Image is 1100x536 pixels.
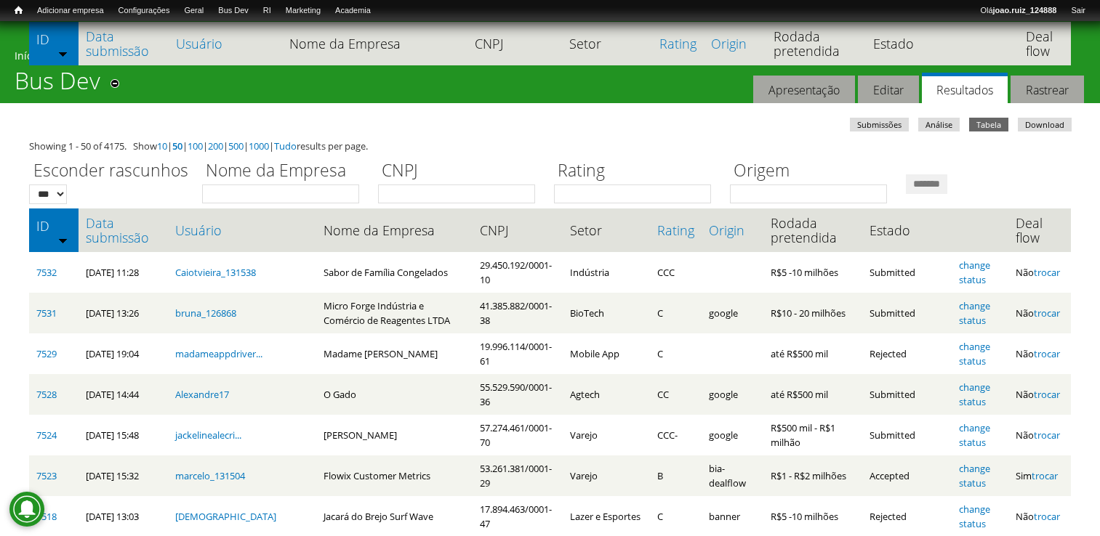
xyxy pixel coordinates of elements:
td: R$10 - 20 milhões [763,293,862,333]
td: google [702,374,763,415]
td: Não [1008,374,1071,415]
a: 7531 [36,306,57,320]
img: ordem crescente [58,49,68,58]
a: 7524 [36,429,57,442]
a: change status [959,259,990,286]
a: trocar [1034,510,1060,523]
td: 19.996.114/0001-61 [473,333,563,374]
td: R$500 mil - R$1 milhão [763,415,862,455]
td: Submitted [862,252,952,293]
a: Início [7,4,30,17]
a: 1000 [249,139,269,153]
div: Showing 1 - 50 of 4175. Show | | | | | | results per page. [29,139,1071,153]
a: Análise [918,118,960,131]
a: change status [959,421,990,449]
a: Editar [858,76,919,104]
td: Varejo [563,455,650,496]
td: Submitted [862,374,952,415]
a: Origin [711,36,759,51]
a: Usuário [175,223,309,237]
td: [DATE] 19:04 [79,333,168,374]
td: CCC- [650,415,702,455]
td: Flowix Customer Metrics [316,455,473,496]
a: RI [256,4,278,18]
a: change status [959,462,990,490]
a: Alexandre17 [175,388,229,401]
a: Origin [709,223,756,237]
th: Estado [866,22,960,65]
td: bia-dealflow [702,455,763,496]
img: ordem crescente [58,235,68,245]
td: até R$500 mil [763,333,862,374]
td: Agtech [563,374,650,415]
a: 7528 [36,388,57,401]
td: Submitted [862,293,952,333]
a: Marketing [278,4,328,18]
td: Accepted [862,455,952,496]
th: Setor [563,208,650,252]
td: CC [650,374,702,415]
span: Início [15,5,23,15]
label: Nome da Empresa [202,158,369,184]
a: Rastrear [1011,76,1084,104]
a: [DEMOGRAPHIC_DATA] [175,510,276,523]
th: Nome da Empresa [316,208,473,252]
td: Varejo [563,415,650,455]
a: Configurações [111,4,177,18]
td: google [702,293,763,333]
td: C [650,293,702,333]
td: [PERSON_NAME] [316,415,473,455]
a: Submissões [850,118,909,131]
a: 7529 [36,347,57,360]
td: [DATE] 15:48 [79,415,168,455]
strong: joao.ruiz_124888 [993,6,1057,15]
a: Data submissão [86,216,161,245]
td: [DATE] 13:26 [79,293,168,333]
td: R$5 -10 milhões [763,252,862,293]
label: Origem [730,158,896,184]
td: 57.274.461/0001-70 [473,415,563,455]
th: Nome da Empresa [282,22,467,65]
label: Rating [554,158,720,184]
div: » » [15,49,1085,67]
a: Usuário [176,36,275,51]
td: google [702,415,763,455]
td: R$1 - R$2 milhões [763,455,862,496]
a: 7523 [36,469,57,482]
a: jackelinealecri... [175,429,241,442]
a: trocar [1034,266,1060,279]
a: Olájoao.ruiz_124888 [973,4,1064,18]
a: Geral [177,4,211,18]
td: Sim [1008,455,1071,496]
th: CNPJ [473,208,563,252]
td: O Gado [316,374,473,415]
th: CNPJ [467,22,563,65]
a: Sair [1064,4,1093,18]
td: 29.450.192/0001-10 [473,252,563,293]
a: Rating [659,36,696,51]
td: BioTech [563,293,650,333]
a: madameappdriver... [175,347,262,360]
a: Data submissão [86,29,161,58]
th: Setor [562,22,652,65]
label: CNPJ [378,158,545,184]
td: Mobile App [563,333,650,374]
a: change status [959,299,990,327]
a: Caiotvieira_131538 [175,266,256,279]
a: Download [1018,118,1072,131]
td: Indústria [563,252,650,293]
a: ID [36,32,71,46]
h1: Bus Dev [15,67,100,103]
a: 500 [228,139,244,153]
td: C [650,333,702,374]
td: [DATE] 14:44 [79,374,168,415]
td: B [650,455,702,496]
label: Esconder rascunhos [29,158,193,184]
a: bruna_126868 [175,306,236,320]
a: 50 [172,139,182,153]
td: Não [1008,333,1071,374]
td: [DATE] 11:28 [79,252,168,293]
a: Início [15,49,41,62]
td: 55.529.590/0001-36 [473,374,563,415]
a: change status [959,381,990,408]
